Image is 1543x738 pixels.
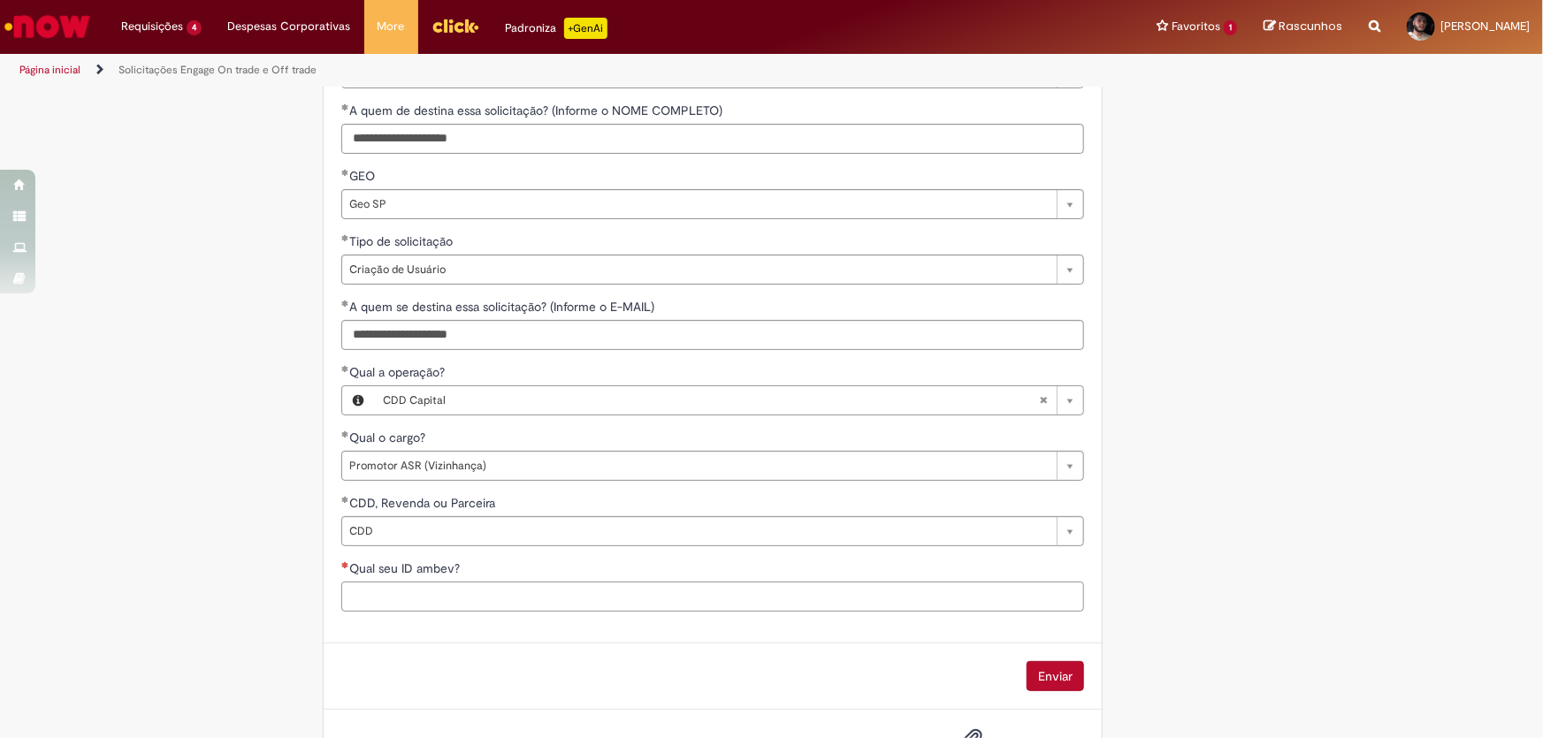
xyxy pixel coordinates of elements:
[1279,18,1342,34] span: Rascunhos
[1172,18,1220,35] span: Favoritos
[342,386,374,415] button: Qual a operação?, Visualizar este registro CDD Capital
[118,63,317,77] a: Solicitações Engage On trade e Off trade
[13,54,1015,87] ul: Trilhas de página
[341,430,349,437] span: Obrigatório Preenchido
[2,9,93,44] img: ServiceNow
[341,124,1084,154] input: A quem de destina essa solicitação? (Informe o NOME COMPLETO)
[341,582,1084,612] input: Qual seu ID ambev?
[341,103,349,110] span: Obrigatório Preenchido
[349,190,1048,218] span: Geo SP
[349,168,378,184] span: GEO
[341,234,349,241] span: Obrigatório Preenchido
[432,12,479,39] img: click_logo_yellow_360x200.png
[349,517,1048,545] span: CDD
[349,560,463,576] span: Qual seu ID ambev?
[341,169,349,176] span: Obrigatório Preenchido
[228,18,351,35] span: Despesas Corporativas
[383,386,1039,415] span: CDD Capital
[1440,19,1530,34] span: [PERSON_NAME]
[1030,386,1057,415] abbr: Limpar campo Qual a operação?
[1224,20,1237,35] span: 1
[349,430,429,445] span: Qual o cargo?
[374,386,1083,415] a: CDD CapitalLimpar campo Qual a operação?
[349,233,456,249] span: Tipo de solicitação
[19,63,80,77] a: Página inicial
[564,18,607,39] p: +GenAi
[506,18,607,39] div: Padroniza
[341,320,1084,350] input: A quem se destina essa solicitação? (Informe o E-MAIL)
[349,495,499,511] span: CDD, Revenda ou Parceira
[187,20,202,35] span: 4
[341,300,349,307] span: Obrigatório Preenchido
[1264,19,1342,35] a: Rascunhos
[341,496,349,503] span: Obrigatório Preenchido
[349,299,658,315] span: A quem se destina essa solicitação? (Informe o E-MAIL)
[341,561,349,568] span: Necessários
[349,255,1048,284] span: Criação de Usuário
[341,365,349,372] span: Obrigatório Preenchido
[1027,661,1084,691] button: Enviar
[349,364,448,380] span: Qual a operação?
[349,452,1048,480] span: Promotor ASR (Vizinhança)
[121,18,183,35] span: Requisições
[349,103,726,118] span: A quem de destina essa solicitação? (Informe o NOME COMPLETO)
[378,18,405,35] span: More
